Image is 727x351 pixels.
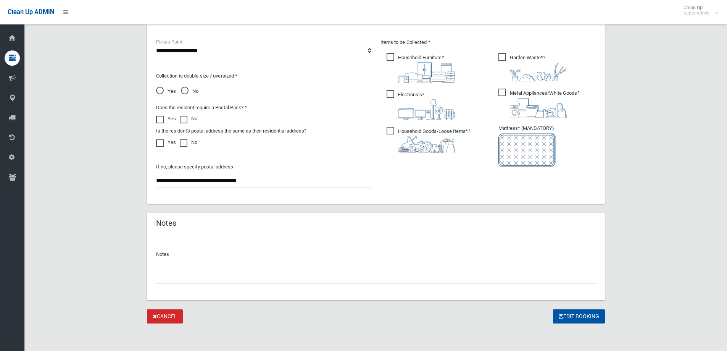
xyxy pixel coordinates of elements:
span: Mattress* (MANDATORY) [498,125,596,167]
label: Yes [156,114,176,123]
span: Garden Waste* [498,53,567,81]
span: Yes [156,87,176,96]
button: Edit Booking [553,309,605,324]
img: 36c1b0289cb1767239cdd3de9e694f19.png [510,98,567,118]
img: aa9efdbe659d29b613fca23ba79d85cb.png [398,62,455,83]
p: Notes [156,250,596,259]
i: ? [510,55,567,81]
span: No [181,87,198,96]
span: Household Goods/Loose Items* [387,127,470,153]
label: Is the resident's postal address the same as their residential address? [156,126,306,136]
label: If no, please specify postal address [156,162,233,171]
img: b13cc3517677393f34c0a387616ef184.png [398,136,455,153]
i: ? [398,55,455,83]
header: Notes [147,216,185,231]
a: Cancel [147,309,183,324]
p: Collection is double size / oversized * [156,71,371,81]
i: ? [398,92,455,120]
label: Does the resident require a Postal Pack? * [156,103,247,112]
i: ? [510,90,579,118]
span: Metal Appliances/White Goods [498,89,579,118]
label: Yes [156,138,176,147]
img: e7408bece873d2c1783593a074e5cb2f.png [498,133,556,167]
small: Super Admin [683,10,710,16]
span: Clean Up ADMIN [8,8,54,16]
p: Items to be Collected * [380,38,596,47]
img: 394712a680b73dbc3d2a6a3a7ffe5a07.png [398,99,455,120]
span: Household Furniture [387,53,455,83]
span: Electronics [387,90,455,120]
label: No [180,114,197,123]
img: 4fd8a5c772b2c999c83690221e5242e0.png [510,62,567,81]
span: Clean Up [680,5,717,16]
i: ? [398,128,470,153]
label: No [180,138,197,147]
